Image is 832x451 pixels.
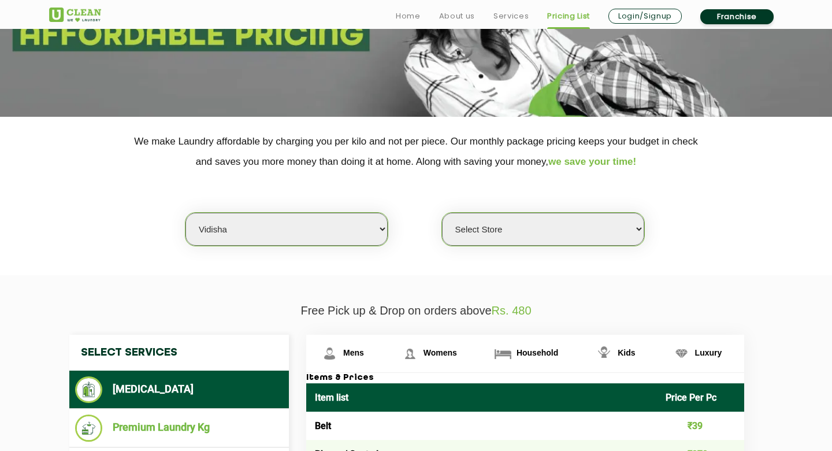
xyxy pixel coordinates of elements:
img: Womens [400,343,420,364]
a: Home [396,9,421,23]
img: Dry Cleaning [75,376,102,403]
p: We make Laundry affordable by charging you per kilo and not per piece. Our monthly package pricin... [49,131,783,172]
td: Belt [306,412,657,440]
img: Mens [320,343,340,364]
img: Kids [594,343,614,364]
th: Item list [306,383,657,412]
img: Premium Laundry Kg [75,415,102,442]
span: Kids [618,348,635,357]
td: ₹39 [657,412,745,440]
h3: Items & Prices [306,373,744,383]
img: Household [493,343,513,364]
a: Pricing List [547,9,590,23]
a: Services [493,9,529,23]
a: Franchise [700,9,774,24]
li: [MEDICAL_DATA] [75,376,283,403]
span: Rs. 480 [492,304,532,317]
span: Mens [343,348,364,357]
img: Luxury [671,343,692,364]
a: About us [439,9,475,23]
li: Premium Laundry Kg [75,415,283,442]
span: Household [517,348,558,357]
span: we save your time! [548,156,636,167]
p: Free Pick up & Drop on orders above [49,304,783,317]
span: Womens [424,348,457,357]
th: Price Per Pc [657,383,745,412]
span: Luxury [695,348,722,357]
h4: Select Services [69,335,289,371]
img: UClean Laundry and Dry Cleaning [49,8,101,22]
a: Login/Signup [608,9,682,24]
